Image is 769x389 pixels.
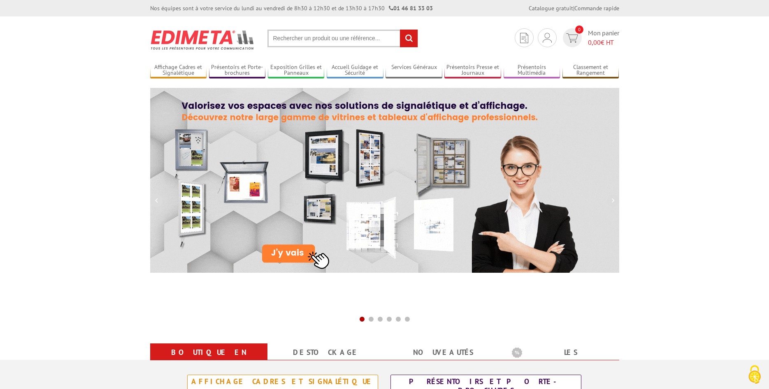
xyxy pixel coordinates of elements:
a: Commande rapide [574,5,619,12]
a: nouveautés [395,345,492,360]
img: devis rapide [543,33,552,43]
span: 0 [575,25,583,34]
a: Classement et Rangement [562,64,619,77]
span: Mon panier [588,28,619,47]
a: Présentoirs Multimédia [504,64,560,77]
a: Présentoirs et Porte-brochures [209,64,266,77]
a: Services Généraux [386,64,442,77]
a: Affichage Cadres et Signalétique [150,64,207,77]
a: Boutique en ligne [160,345,258,375]
span: 0,00 [588,38,601,46]
a: devis rapide 0 Mon panier 0,00€ HT [561,28,619,47]
a: Destockage [277,345,375,360]
strong: 01 46 81 33 03 [389,5,433,12]
div: | [529,4,619,12]
img: devis rapide [520,33,528,43]
img: Présentoir, panneau, stand - Edimeta - PLV, affichage, mobilier bureau, entreprise [150,25,255,55]
img: Cookies (fenêtre modale) [744,364,765,385]
a: Présentoirs Presse et Journaux [444,64,501,77]
button: Cookies (fenêtre modale) [740,361,769,389]
a: Exposition Grilles et Panneaux [268,64,325,77]
div: Affichage Cadres et Signalétique [190,377,376,386]
input: rechercher [400,30,418,47]
a: Les promotions [512,345,609,375]
span: € HT [588,38,619,47]
img: devis rapide [566,33,578,43]
a: Catalogue gratuit [529,5,573,12]
input: Rechercher un produit ou une référence... [267,30,418,47]
a: Accueil Guidage et Sécurité [327,64,383,77]
b: Les promotions [512,345,615,361]
div: Nos équipes sont à votre service du lundi au vendredi de 8h30 à 12h30 et de 13h30 à 17h30 [150,4,433,12]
